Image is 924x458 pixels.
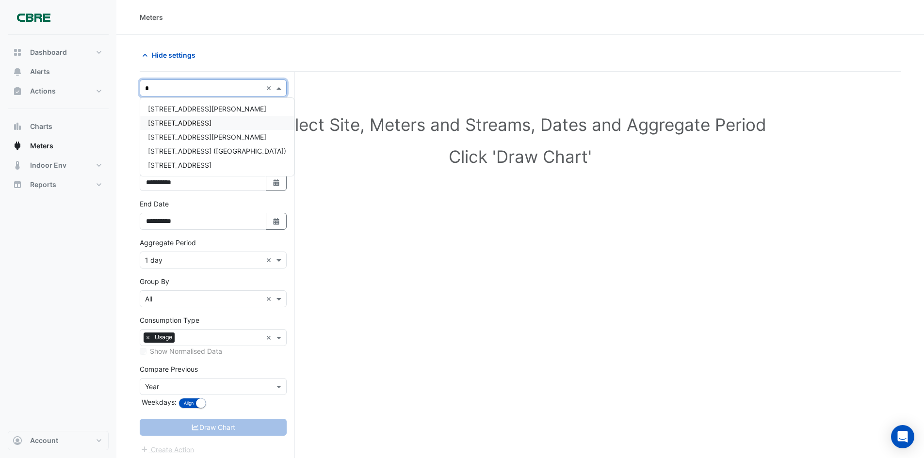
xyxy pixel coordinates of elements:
[272,217,281,225] fa-icon: Select Date
[8,81,109,101] button: Actions
[8,156,109,175] button: Indoor Env
[30,141,53,151] span: Meters
[30,160,66,170] span: Indoor Env
[140,47,202,63] button: Hide settings
[266,332,274,343] span: Clear
[148,105,266,113] span: [STREET_ADDRESS][PERSON_NAME]
[144,332,152,342] span: ×
[155,114,885,135] h1: Select Site, Meters and Streams, Dates and Aggregate Period
[8,43,109,62] button: Dashboard
[13,67,22,77] app-icon: Alerts
[30,122,52,131] span: Charts
[8,431,109,450] button: Account
[266,294,274,304] span: Clear
[148,161,211,169] span: [STREET_ADDRESS]
[13,160,22,170] app-icon: Indoor Env
[13,86,22,96] app-icon: Actions
[8,117,109,136] button: Charts
[13,47,22,57] app-icon: Dashboard
[272,178,281,187] fa-icon: Select Date
[140,444,195,453] app-escalated-ticket-create-button: Please correct errors first
[13,122,22,131] app-icon: Charts
[30,436,58,445] span: Account
[148,119,211,127] span: [STREET_ADDRESS]
[140,364,198,374] label: Compare Previous
[140,97,294,176] ng-dropdown-panel: Options list
[8,136,109,156] button: Meters
[140,397,177,407] label: Weekdays:
[13,180,22,190] app-icon: Reports
[30,180,56,190] span: Reports
[140,237,196,248] label: Aggregate Period
[13,141,22,151] app-icon: Meters
[140,12,163,22] div: Meters
[12,8,55,27] img: Company Logo
[152,332,175,342] span: Usage
[30,47,67,57] span: Dashboard
[152,50,195,60] span: Hide settings
[148,133,266,141] span: [STREET_ADDRESS][PERSON_NAME]
[266,83,274,93] span: Clear
[140,276,169,286] label: Group By
[8,175,109,194] button: Reports
[140,315,199,325] label: Consumption Type
[150,346,222,356] label: Show Normalised Data
[155,146,885,167] h1: Click 'Draw Chart'
[266,255,274,265] span: Clear
[891,425,914,448] div: Open Intercom Messenger
[140,346,287,356] div: Select meters or streams to enable normalisation
[148,147,286,155] span: [STREET_ADDRESS] ([GEOGRAPHIC_DATA])
[140,199,169,209] label: End Date
[30,67,50,77] span: Alerts
[30,86,56,96] span: Actions
[8,62,109,81] button: Alerts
